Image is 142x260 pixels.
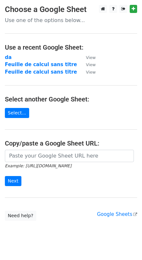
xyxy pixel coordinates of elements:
[86,55,96,60] small: View
[5,43,137,51] h4: Use a recent Google Sheet:
[5,108,29,118] a: Select...
[5,17,137,24] p: Use one of the options below...
[79,69,96,75] a: View
[5,163,71,168] small: Example: [URL][DOMAIN_NAME]
[5,95,137,103] h4: Select another Google Sheet:
[79,54,96,60] a: View
[5,54,12,60] a: da
[5,5,137,14] h3: Choose a Google Sheet
[5,62,77,67] a: Feuille de calcul sans titre
[5,150,134,162] input: Paste your Google Sheet URL here
[86,62,96,67] small: View
[86,70,96,75] small: View
[5,139,137,147] h4: Copy/paste a Google Sheet URL:
[5,176,21,186] input: Next
[5,69,77,75] a: Feuille de calcul sans titre
[97,211,137,217] a: Google Sheets
[79,62,96,67] a: View
[5,211,36,221] a: Need help?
